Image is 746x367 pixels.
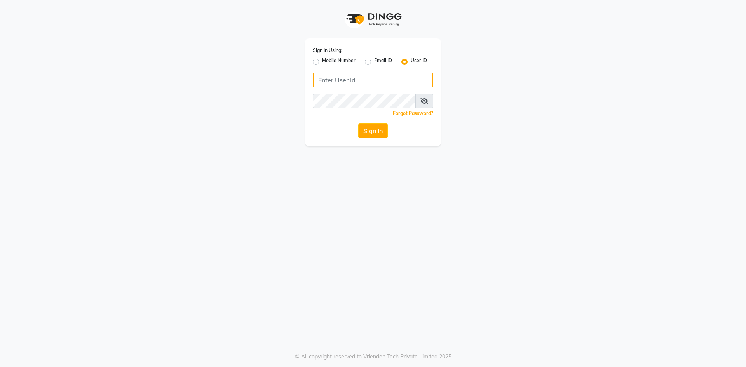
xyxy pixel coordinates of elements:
label: Mobile Number [322,57,356,66]
input: Username [313,73,433,87]
button: Sign In [358,123,388,138]
label: Email ID [374,57,392,66]
a: Forgot Password? [393,110,433,116]
label: User ID [411,57,427,66]
input: Username [313,94,416,108]
label: Sign In Using: [313,47,342,54]
img: logo1.svg [342,8,404,31]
